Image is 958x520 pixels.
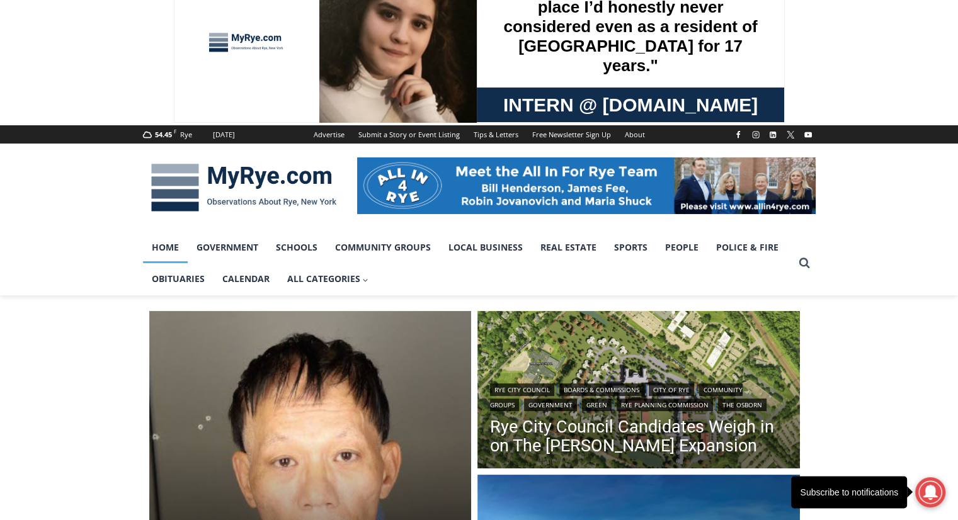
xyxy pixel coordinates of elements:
a: Police & Fire [707,232,787,263]
a: About [618,125,652,144]
a: Read More Rye City Council Candidates Weigh in on The Osborn Expansion [477,311,800,472]
a: Sports [605,232,656,263]
a: Advertise [307,125,351,144]
div: "I learned about the history of a place I’d honestly never considered even as a resident of [GEOG... [318,1,595,122]
a: Rye City Council [490,383,554,396]
div: [DATE] [213,129,235,140]
button: View Search Form [793,252,816,274]
a: Obituaries [143,263,214,295]
a: Rye Planning Commission [617,398,713,411]
nav: Primary Navigation [143,232,793,295]
a: Facebook [731,127,746,142]
img: All in for Rye [357,157,816,214]
img: MyRye.com [143,155,345,220]
a: Green [582,398,612,411]
a: Government [524,398,577,411]
div: | | | | | | | [490,381,787,411]
a: Tips & Letters [467,125,525,144]
a: Local Business [440,232,532,263]
button: Child menu of All Categories [278,263,378,295]
a: City of Rye [649,383,694,396]
a: Instagram [748,127,763,142]
a: Schools [267,232,326,263]
a: Government [188,232,267,263]
a: Linkedin [765,127,780,142]
a: X [783,127,798,142]
a: Real Estate [532,232,605,263]
a: Intern @ [DOMAIN_NAME] [303,122,610,157]
a: Rye City Council Candidates Weigh in on The [PERSON_NAME] Expansion [490,417,787,455]
div: Rye [180,129,192,140]
a: Boards & Commissions [559,383,644,396]
a: Calendar [214,263,278,295]
a: Free Newsletter Sign Up [525,125,618,144]
a: Home [143,232,188,263]
span: 54.45 [155,130,172,139]
a: YouTube [801,127,816,142]
a: The Osborn [718,398,767,411]
a: Submit a Story or Event Listing [351,125,467,144]
a: Community Groups [326,232,440,263]
img: (PHOTO: Illustrative plan of The Osborn's proposed site plan from the July 10, 2025 planning comm... [477,311,800,472]
div: Subscribe to notifications [800,485,898,499]
a: People [656,232,707,263]
nav: Secondary Navigation [307,125,652,144]
span: F [174,128,176,135]
span: Intern @ [DOMAIN_NAME] [329,125,584,154]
